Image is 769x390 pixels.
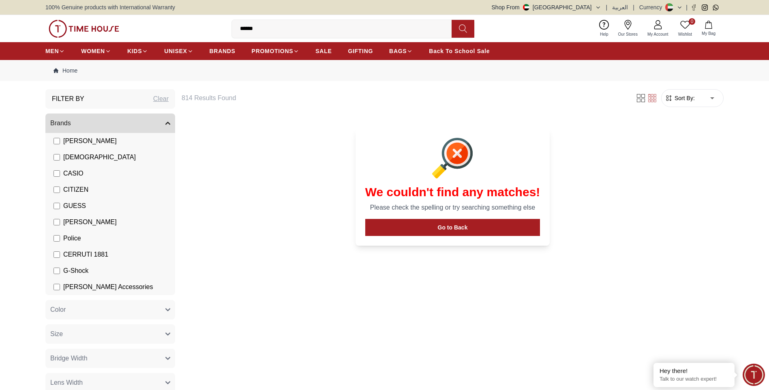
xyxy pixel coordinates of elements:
a: Our Stores [613,18,643,39]
button: Sort By: [665,94,695,102]
button: Color [45,300,175,319]
span: Brands [50,118,71,128]
button: Go to Back [365,219,540,236]
button: العربية [612,3,628,11]
div: Chat Widget [743,364,765,386]
a: Instagram [702,4,708,11]
input: GUESS [54,203,60,209]
a: UNISEX [164,44,193,58]
span: 100% Genuine products with International Warranty [45,3,175,11]
a: WOMEN [81,44,111,58]
input: [PERSON_NAME] [54,219,60,225]
button: My Bag [697,19,720,38]
a: Facebook [691,4,697,11]
a: BAGS [389,44,413,58]
span: Wishlist [675,31,695,37]
h1: We couldn't find any matches! [365,185,540,199]
span: Police [63,234,81,243]
input: CASIO [54,170,60,177]
span: Size [50,329,63,339]
a: BRANDS [210,44,236,58]
a: Back To School Sale [429,44,490,58]
span: GUESS [63,201,86,211]
img: United Arab Emirates [523,4,529,11]
input: G-Shock [54,268,60,274]
a: Help [595,18,613,39]
span: Color [50,305,66,315]
span: G-Shock [63,266,88,276]
a: GIFTING [348,44,373,58]
span: Back To School Sale [429,47,490,55]
span: My Account [644,31,672,37]
a: 0Wishlist [673,18,697,39]
a: Whatsapp [713,4,719,11]
span: Our Stores [615,31,641,37]
span: UNISEX [164,47,187,55]
span: Bridge Width [50,354,88,363]
span: Sort By: [673,94,695,102]
span: | [686,3,688,11]
span: [PERSON_NAME] Accessories [63,282,153,292]
input: CITIZEN [54,186,60,193]
span: [PERSON_NAME] [63,136,117,146]
span: My Bag [698,30,719,36]
span: | [633,3,634,11]
span: Lens Width [50,378,83,388]
nav: Breadcrumb [45,60,724,81]
span: | [606,3,608,11]
input: [PERSON_NAME] Accessories [54,284,60,290]
div: Clear [153,94,169,104]
span: BAGS [389,47,407,55]
input: CERRUTI 1881 [54,251,60,258]
span: KIDS [127,47,142,55]
button: Bridge Width [45,349,175,368]
button: Brands [45,114,175,133]
p: Talk to our watch expert! [660,376,728,383]
div: Hey there! [660,367,728,375]
input: [DEMOGRAPHIC_DATA] [54,154,60,161]
span: CASIO [63,169,84,178]
span: CERRUTI 1881 [63,250,108,259]
span: GIFTING [348,47,373,55]
span: WOMEN [81,47,105,55]
a: SALE [315,44,332,58]
input: Police [54,235,60,242]
span: 0 [689,18,695,25]
a: Home [54,66,77,75]
span: CITIZEN [63,185,88,195]
a: MEN [45,44,65,58]
span: BRANDS [210,47,236,55]
h3: Filter By [52,94,84,104]
span: [PERSON_NAME] [63,217,117,227]
button: Size [45,324,175,344]
div: Currency [639,3,666,11]
input: [PERSON_NAME] [54,138,60,144]
a: PROMOTIONS [252,44,300,58]
h6: 814 Results Found [182,93,625,103]
span: PROMOTIONS [252,47,293,55]
a: KIDS [127,44,148,58]
p: Please check the spelling or try searching something else [365,203,540,212]
span: SALE [315,47,332,55]
span: MEN [45,47,59,55]
button: Shop From[GEOGRAPHIC_DATA] [492,3,601,11]
img: ... [49,20,119,38]
span: [DEMOGRAPHIC_DATA] [63,152,136,162]
span: Help [597,31,612,37]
